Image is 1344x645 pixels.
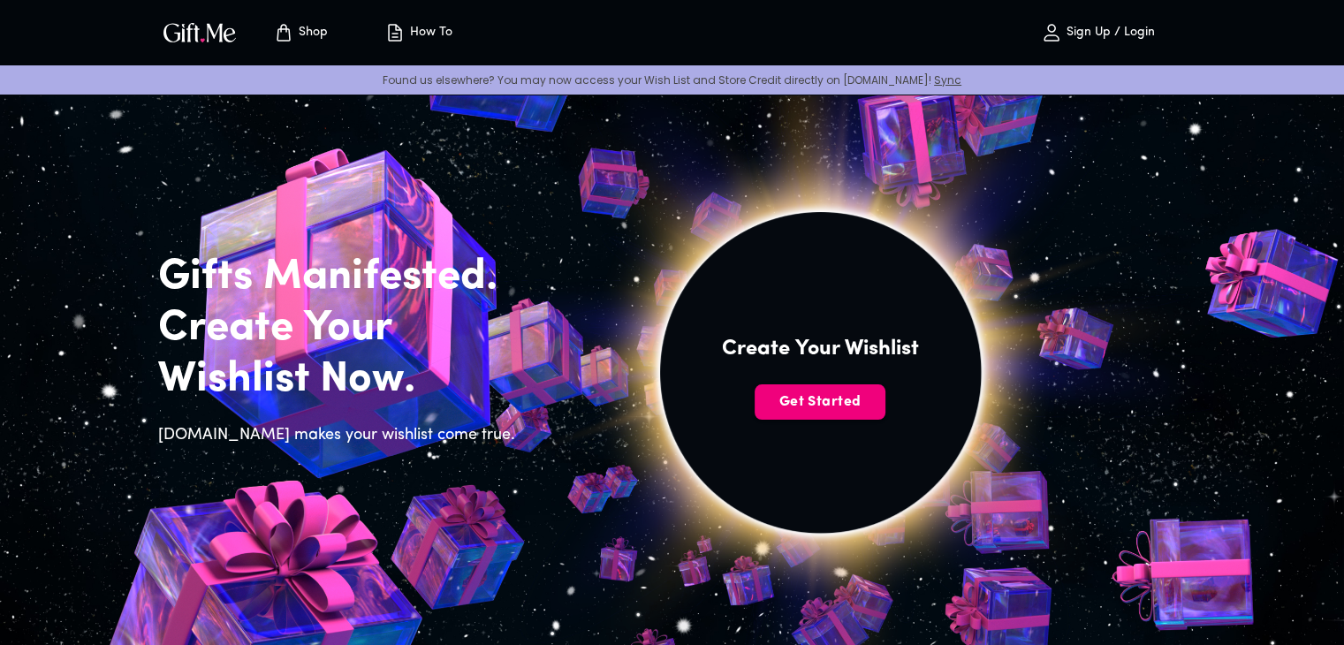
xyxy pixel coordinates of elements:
[1010,4,1187,61] button: Sign Up / Login
[14,72,1330,87] p: Found us elsewhere? You may now access your Wish List and Store Credit directly on [DOMAIN_NAME]!
[934,72,961,87] a: Sync
[406,26,452,41] p: How To
[384,22,406,43] img: how-to.svg
[160,19,239,45] img: GiftMe Logo
[755,392,885,412] span: Get Started
[158,354,526,406] h2: Wishlist Now.
[294,26,328,41] p: Shop
[252,4,349,61] button: Store page
[1062,26,1155,41] p: Sign Up / Login
[755,384,885,420] button: Get Started
[158,252,526,303] h2: Gifts Manifested.
[370,4,467,61] button: How To
[158,22,241,43] button: GiftMe Logo
[158,423,526,448] h6: [DOMAIN_NAME] makes your wishlist come true.
[158,303,526,354] h2: Create Your
[722,335,919,363] h4: Create Your Wishlist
